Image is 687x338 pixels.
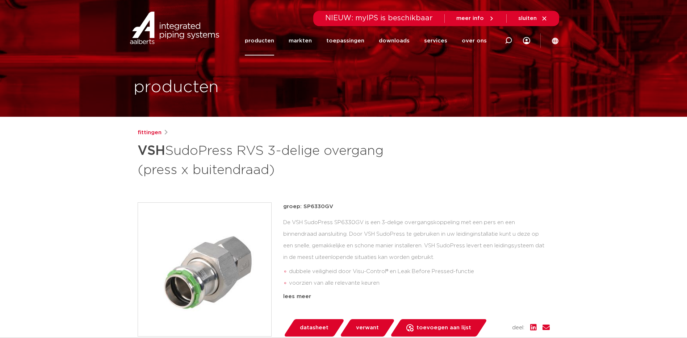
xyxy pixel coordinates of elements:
[326,26,364,55] a: toepassingen
[456,15,495,22] a: meer info
[325,15,433,22] span: NIEUW: myIPS is beschikbaar
[134,76,219,99] h1: producten
[283,217,550,289] div: De VSH SudoPress SP6330GV is een 3-delige overgangskoppeling met een pers en een binnendraad aans...
[300,322,328,334] span: datasheet
[379,26,410,55] a: downloads
[416,322,471,334] span: toevoegen aan lijst
[518,16,537,21] span: sluiten
[138,203,271,336] img: Product Image for VSH SudoPress RVS 3-delige overgang (press x buitendraad)
[424,26,447,55] a: services
[283,319,345,337] a: datasheet
[138,144,165,157] strong: VSH
[283,292,550,301] div: lees meer
[339,319,395,337] a: verwant
[289,277,550,289] li: voorzien van alle relevante keuren
[283,202,550,211] p: groep: SP6330GV
[456,16,484,21] span: meer info
[518,15,548,22] a: sluiten
[138,140,410,179] h1: SudoPress RVS 3-delige overgang (press x buitendraad)
[138,128,162,137] a: fittingen
[356,322,379,334] span: verwant
[289,26,312,55] a: markten
[289,289,550,301] li: duidelijke herkenning van materiaal en afmeting
[245,26,274,55] a: producten
[245,26,487,55] nav: Menu
[462,26,487,55] a: over ons
[512,323,524,332] span: deel:
[523,26,530,55] div: my IPS
[289,266,550,277] li: dubbele veiligheid door Visu-Control® en Leak Before Pressed-functie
